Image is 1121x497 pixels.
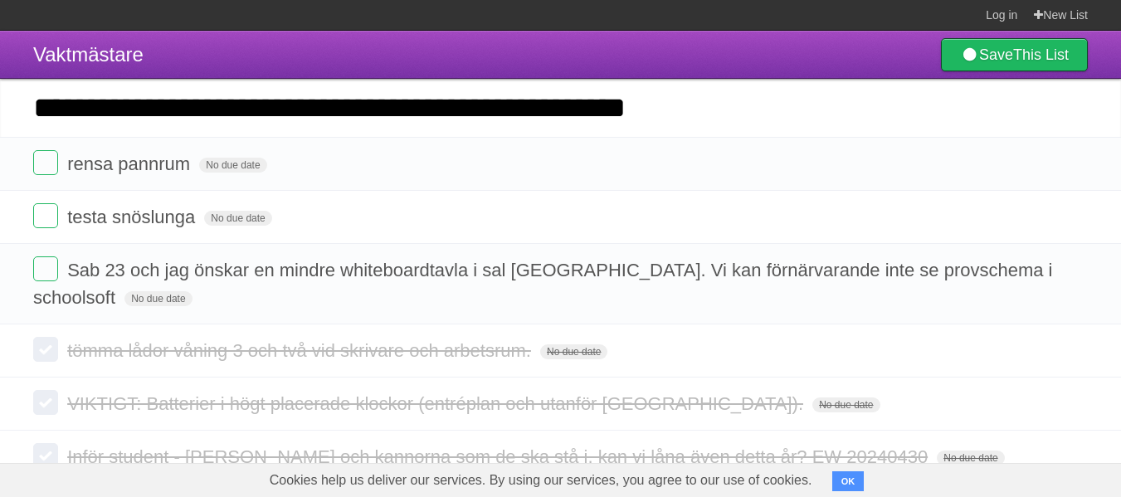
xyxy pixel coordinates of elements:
[204,211,271,226] span: No due date
[67,340,535,361] span: tömma lådor våning 3 och två vid skrivare och arbetsrum.
[33,337,58,362] label: Done
[812,397,880,412] span: No due date
[941,38,1088,71] a: SaveThis List
[33,390,58,415] label: Done
[540,344,607,359] span: No due date
[67,153,194,174] span: rensa pannrum
[33,43,144,66] span: Vaktmästare
[33,150,58,175] label: Done
[937,451,1004,465] span: No due date
[33,443,58,468] label: Done
[67,393,807,414] span: VIKTIGT: Batterier i högt placerade klockor (entréplan och utanför [GEOGRAPHIC_DATA]).
[33,260,1052,308] span: Sab 23 och jag önskar en mindre whiteboardtavla i sal [GEOGRAPHIC_DATA]. Vi kan förnärvarande int...
[832,471,865,491] button: OK
[253,464,829,497] span: Cookies help us deliver our services. By using our services, you agree to our use of cookies.
[1013,46,1069,63] b: This List
[33,256,58,281] label: Done
[33,203,58,228] label: Done
[199,158,266,173] span: No due date
[67,446,932,467] span: Inför student - [PERSON_NAME] och kannorna som de ska stå i, kan vi låna även detta år? EW 20240430
[124,291,192,306] span: No due date
[67,207,199,227] span: testa snöslunga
